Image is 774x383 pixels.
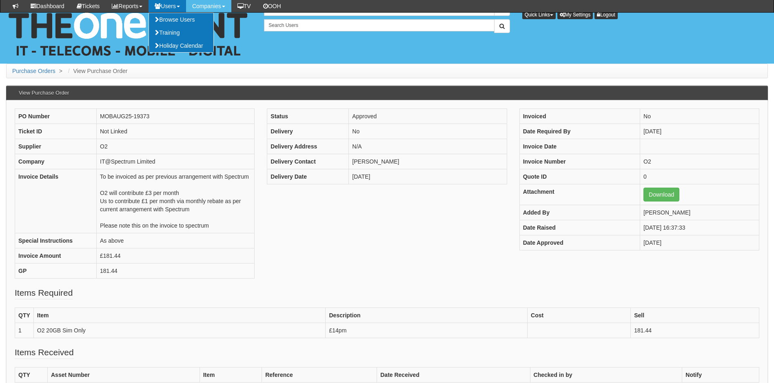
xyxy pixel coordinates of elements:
[15,86,73,100] h3: View Purchase Order
[377,368,530,383] th: Date Received
[640,124,759,139] td: [DATE]
[519,205,640,220] th: Added By
[267,109,349,124] th: Status
[97,248,255,263] td: £181.44
[631,308,759,323] th: Sell
[15,109,97,124] th: PO Number
[682,368,759,383] th: Notify
[48,368,200,383] th: Asset Number
[519,169,640,184] th: Quote ID
[15,124,97,139] th: Ticket ID
[349,139,507,154] td: N/A
[149,39,213,52] a: Holiday Calendar
[349,169,507,184] td: [DATE]
[519,124,640,139] th: Date Required By
[349,109,507,124] td: Approved
[149,13,213,26] a: Browse Users
[15,169,97,233] th: Invoice Details
[640,169,759,184] td: 0
[643,188,679,201] a: Download
[519,184,640,205] th: Attachment
[640,235,759,250] td: [DATE]
[15,368,48,383] th: QTY
[57,68,64,74] span: >
[631,323,759,338] td: 181.44
[519,154,640,169] th: Invoice Number
[349,124,507,139] td: No
[640,109,759,124] td: No
[594,10,618,19] a: Logout
[97,263,255,279] td: 181.44
[15,323,34,338] td: 1
[557,10,593,19] a: My Settings
[528,308,631,323] th: Cost
[15,263,97,279] th: GP
[262,368,377,383] th: Reference
[12,68,55,74] a: Purchase Orders
[15,139,97,154] th: Supplier
[267,139,349,154] th: Delivery Address
[97,169,255,233] td: To be invoiced as per previous arrangement with Spectrum O2 will contribute £3 per month Us to co...
[326,308,528,323] th: Description
[267,154,349,169] th: Delivery Contact
[640,220,759,235] td: [DATE] 16:37:33
[66,67,128,75] li: View Purchase Order
[97,154,255,169] td: IT@Spectrum Limited
[519,139,640,154] th: Invoice Date
[97,124,255,139] td: Not Linked
[349,154,507,169] td: [PERSON_NAME]
[519,235,640,250] th: Date Approved
[326,323,528,338] td: £14pm
[640,205,759,220] td: [PERSON_NAME]
[33,323,326,338] td: O2 20GB Sim Only
[267,169,349,184] th: Delivery Date
[519,220,640,235] th: Date Raised
[15,287,73,299] legend: Items Required
[530,368,682,383] th: Checked in by
[97,109,255,124] td: MOBAUG25-19373
[519,109,640,124] th: Invoiced
[33,308,326,323] th: Item
[640,154,759,169] td: O2
[522,10,556,19] button: Quick Links
[264,19,494,31] input: Search Users
[15,233,97,248] th: Special Instructions
[15,248,97,263] th: Invoice Amount
[200,368,262,383] th: Item
[15,154,97,169] th: Company
[15,308,34,323] th: QTY
[149,26,213,39] a: Training
[97,139,255,154] td: O2
[15,346,74,359] legend: Items Received
[267,124,349,139] th: Delivery
[97,233,255,248] td: As above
